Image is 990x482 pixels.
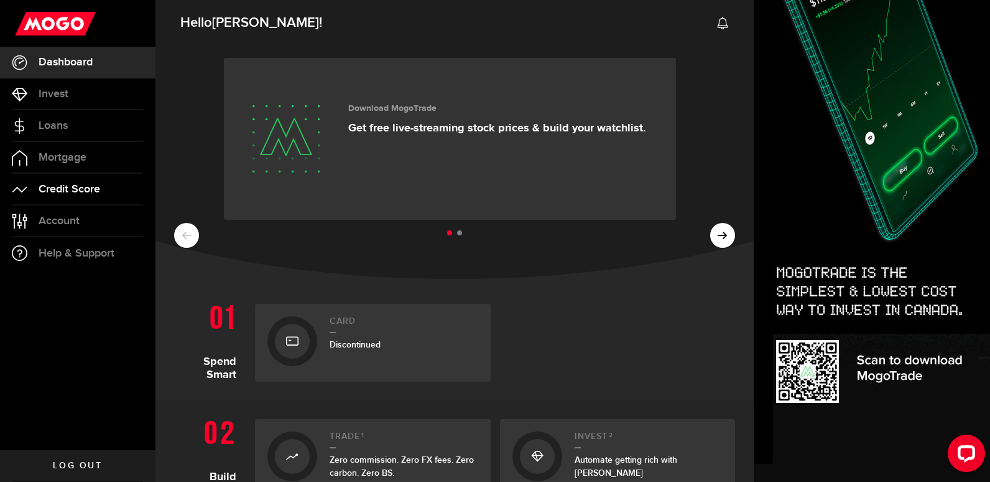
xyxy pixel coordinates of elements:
[39,120,68,131] span: Loans
[575,455,677,478] span: Automate getting rich with [PERSON_NAME]
[348,121,646,135] p: Get free live-streaming stock prices & build your watchlist.
[39,248,114,259] span: Help & Support
[255,304,491,382] a: CardDiscontinued
[53,461,102,470] span: Log out
[39,57,93,68] span: Dashboard
[609,432,613,439] sup: 2
[330,316,478,333] h2: Card
[938,430,990,482] iframe: LiveChat chat widget
[39,184,100,195] span: Credit Score
[180,10,322,36] span: Hello !
[348,103,646,114] h3: Download MogoTrade
[174,298,246,382] h1: Spend Smart
[575,432,723,448] h2: Invest
[330,432,478,448] h2: Trade
[212,14,319,31] span: [PERSON_NAME]
[39,152,86,163] span: Mortgage
[330,455,474,478] span: Zero commission. Zero FX fees. Zero carbon. Zero BS.
[330,339,381,350] span: Discontinued
[361,432,364,439] sup: 1
[39,88,68,100] span: Invest
[39,215,80,227] span: Account
[224,58,676,220] a: Download MogoTrade Get free live-streaming stock prices & build your watchlist.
